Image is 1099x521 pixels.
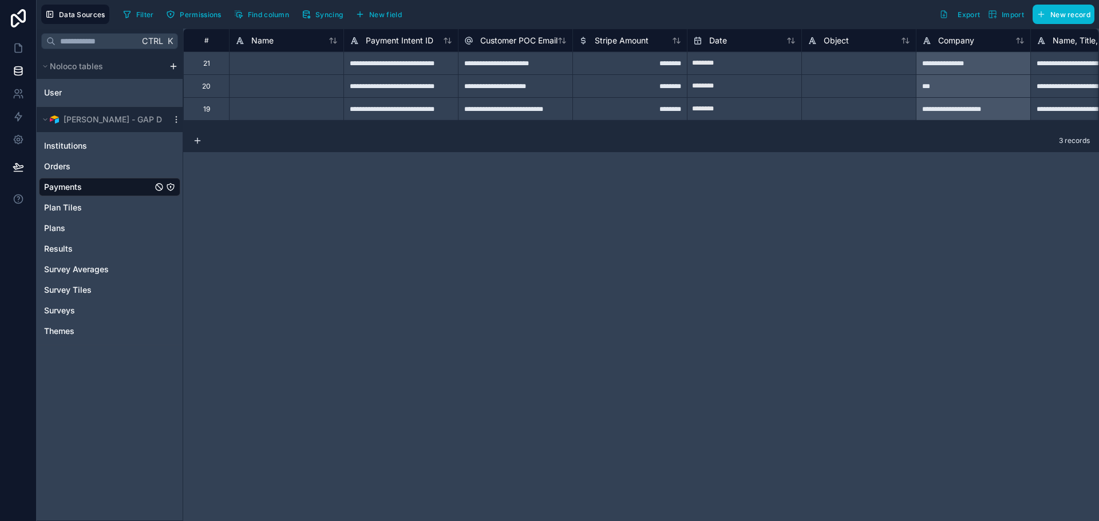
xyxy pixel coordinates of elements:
button: New record [1033,5,1094,24]
button: Permissions [162,6,225,23]
span: Object [824,35,849,46]
a: New record [1028,5,1094,24]
span: Customer POC Email [480,35,558,46]
span: Stripe Amount [595,35,649,46]
span: Export [958,10,980,19]
span: Find column [248,10,289,19]
span: New field [369,10,402,19]
div: 20 [202,82,211,91]
button: Filter [118,6,158,23]
span: Payment Intent ID [366,35,433,46]
div: 21 [203,59,210,68]
span: Filter [136,10,154,19]
button: New field [351,6,406,23]
button: Syncing [298,6,347,23]
span: Name [251,35,274,46]
span: Date [709,35,727,46]
div: 19 [203,105,210,114]
span: 3 records [1059,136,1090,145]
a: Permissions [162,6,230,23]
span: Import [1002,10,1024,19]
button: Export [935,5,984,24]
span: Permissions [180,10,221,19]
span: New record [1050,10,1090,19]
button: Data Sources [41,5,109,24]
button: Import [984,5,1028,24]
span: K [166,37,174,45]
div: # [192,36,220,45]
span: Data Sources [59,10,105,19]
span: Ctrl [141,34,164,48]
span: Company [938,35,974,46]
button: Find column [230,6,293,23]
a: Syncing [298,6,351,23]
span: Syncing [315,10,343,19]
